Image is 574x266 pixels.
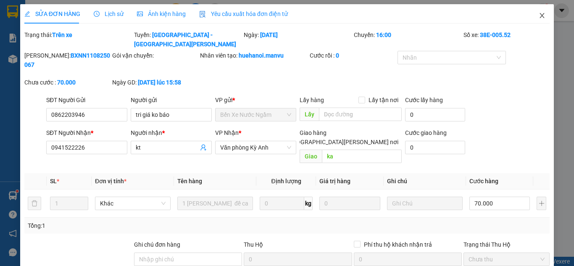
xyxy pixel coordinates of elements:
input: 0 [319,197,380,210]
div: [PERSON_NAME]: [24,51,111,69]
b: 38E-005.52 [480,32,511,38]
b: Trên xe [52,32,72,38]
input: VD: Bàn, Ghế [177,197,253,210]
div: Tổng: 1 [28,221,222,230]
span: Giao [300,150,322,163]
div: Chuyến: [353,30,463,49]
span: edit [24,11,30,17]
span: [GEOGRAPHIC_DATA][PERSON_NAME] nơi [284,137,402,147]
span: Tên hàng [177,178,202,184]
span: picture [137,11,143,17]
span: Yêu cầu xuất hóa đơn điện tử [199,11,288,17]
div: SĐT Người Nhận [46,128,127,137]
div: VP gửi [215,95,296,105]
div: Người gửi [131,95,212,105]
span: VP Nhận [215,129,239,136]
div: Số xe: [463,30,550,49]
div: Ngày: [243,30,353,49]
div: Tuyến: [133,30,243,49]
input: Cước lấy hàng [405,108,465,121]
div: Nhân viên tạo: [200,51,308,60]
th: Ghi chú [384,173,466,190]
button: delete [28,197,41,210]
span: close [539,12,545,19]
span: Cước hàng [469,178,498,184]
b: huehanoi.manvu [239,52,284,59]
div: Trạng thái: [24,30,133,49]
button: Close [530,4,554,28]
span: Phí thu hộ khách nhận trả [361,240,435,249]
span: Giao hàng [300,129,326,136]
div: Người nhận [131,128,212,137]
div: Ngày GD: [112,78,198,87]
span: clock-circle [94,11,100,17]
b: 0 [336,52,339,59]
span: SỬA ĐƠN HÀNG [24,11,80,17]
span: Văn phòng Kỳ Anh [220,141,291,154]
div: SĐT Người Gửi [46,95,127,105]
span: Lấy [300,108,319,121]
input: Dọc đường [322,150,402,163]
label: Cước giao hàng [405,129,447,136]
span: Đơn vị tính [95,178,126,184]
span: Giá trị hàng [319,178,350,184]
b: 70.000 [57,79,76,86]
span: Ảnh kiện hàng [137,11,186,17]
span: Khác [100,197,166,210]
span: Lấy tận nơi [365,95,402,105]
span: Định lượng [271,178,301,184]
input: Ghi Chú [387,197,463,210]
div: Chưa cước : [24,78,111,87]
label: Ghi chú đơn hàng [134,241,180,248]
label: Cước lấy hàng [405,97,443,103]
input: Cước giao hàng [405,141,465,154]
span: Bến Xe Nước Ngầm [220,108,291,121]
button: plus [537,197,546,210]
span: Lấy hàng [300,97,324,103]
span: Chưa thu [469,253,545,266]
span: Lịch sử [94,11,124,17]
span: Thu Hộ [244,241,263,248]
b: 16:00 [376,32,391,38]
img: icon [199,11,206,18]
span: user-add [200,144,207,151]
span: kg [304,197,313,210]
b: [DATE] lúc 15:58 [138,79,181,86]
input: Dọc đường [319,108,402,121]
input: Ghi chú đơn hàng [134,253,242,266]
b: [GEOGRAPHIC_DATA] - [GEOGRAPHIC_DATA][PERSON_NAME] [134,32,236,47]
div: Cước rồi : [310,51,396,60]
span: SL [50,178,57,184]
div: Gói vận chuyển: [112,51,198,60]
div: Trạng thái Thu Hộ [463,240,550,249]
b: [DATE] [260,32,278,38]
